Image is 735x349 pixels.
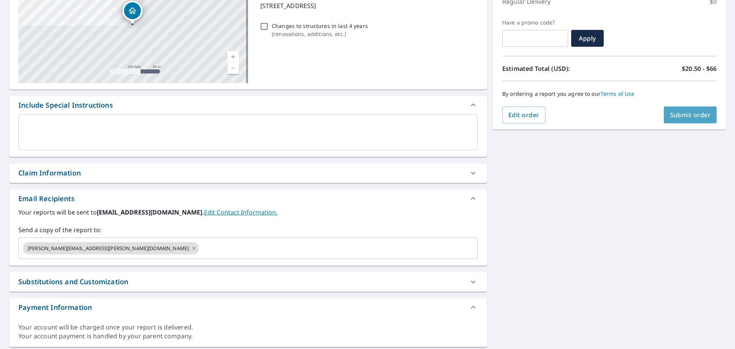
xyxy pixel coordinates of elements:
[670,111,711,119] span: Submit order
[571,30,604,47] button: Apply
[18,225,478,234] label: Send a copy of the report to:
[18,193,75,204] div: Email Recipients
[204,208,278,216] a: EditContactInfo
[18,100,113,110] div: Include Special Instructions
[260,1,475,10] p: [STREET_ADDRESS]
[272,22,368,30] p: Changes to structures in last 4 years
[9,189,487,208] div: Email Recipients
[227,62,239,74] a: Current Level 17, Zoom Out
[601,90,635,97] a: Terms of Use
[508,111,539,119] span: Edit order
[122,1,142,25] div: Dropped pin, building 1, Residential property, 1185 Little Rd Newton, NC 28658
[9,163,487,183] div: Claim Information
[18,277,128,287] div: Substitutions and Customization
[9,272,487,292] div: Substitutions and Customization
[23,245,193,252] span: [PERSON_NAME][EMAIL_ADDRESS][PERSON_NAME][DOMAIN_NAME]
[577,34,598,43] span: Apply
[502,64,609,73] p: Estimated Total (USD):
[23,242,199,254] div: [PERSON_NAME][EMAIL_ADDRESS][PERSON_NAME][DOMAIN_NAME]
[97,208,204,216] b: [EMAIL_ADDRESS][DOMAIN_NAME].
[9,96,487,114] div: Include Special Instructions
[502,19,568,26] label: Have a promo code?
[272,30,368,38] p: ( renovations, additions, etc. )
[502,90,717,97] p: By ordering a report you agree to our
[664,107,717,123] button: Submit order
[502,107,546,123] button: Edit order
[18,332,478,341] div: Your account payment is handled by your parent company.
[227,51,239,62] a: Current Level 17, Zoom In
[9,298,487,316] div: Payment Information
[18,302,92,313] div: Payment Information
[18,168,81,178] div: Claim Information
[18,208,478,217] label: Your reports will be sent to
[18,323,478,332] div: Your account will be charged once your report is delivered.
[682,64,717,73] p: $20.50 - $66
